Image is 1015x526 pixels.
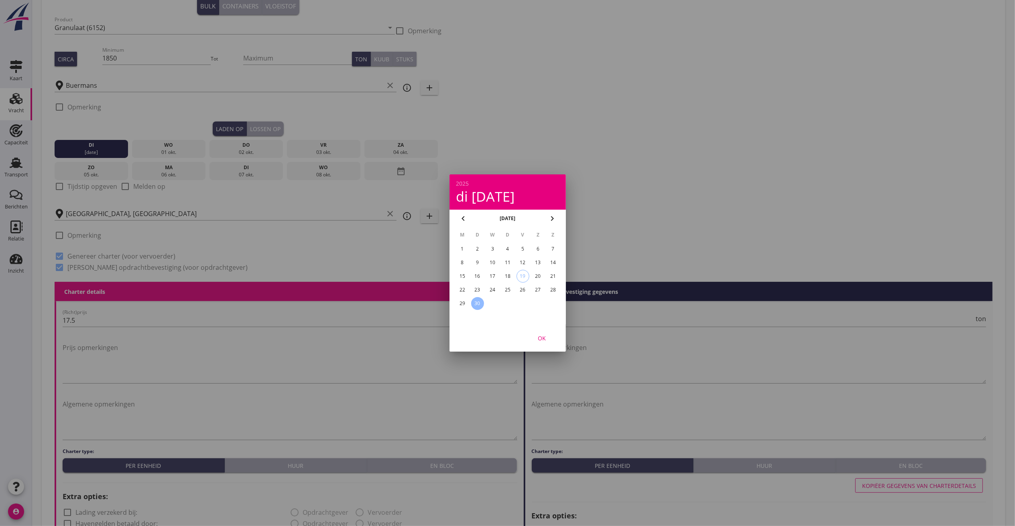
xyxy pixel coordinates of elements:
[486,270,499,283] button: 17
[456,256,468,269] button: 8
[531,270,544,283] button: 20
[497,212,518,225] button: [DATE]
[458,214,468,223] i: chevron_left
[501,283,514,296] button: 25
[486,243,499,255] button: 3
[471,283,484,296] button: 23
[546,228,560,242] th: Z
[531,228,545,242] th: Z
[515,228,530,242] th: V
[486,256,499,269] button: 10
[486,283,499,296] button: 24
[471,297,484,310] button: 30
[471,256,484,269] button: 9
[501,270,514,283] button: 18
[516,283,529,296] button: 26
[517,270,529,282] div: 19
[516,256,529,269] button: 12
[531,283,544,296] button: 27
[547,214,557,223] i: chevron_right
[456,243,468,255] button: 1
[456,190,559,203] div: di [DATE]
[456,270,468,283] button: 15
[456,181,559,186] div: 2025
[516,270,529,283] button: 19
[455,228,470,242] th: M
[547,270,559,283] button: 21
[471,270,484,283] button: 16
[456,283,468,296] button: 22
[456,297,468,310] button: 29
[531,256,544,269] button: 13
[547,283,559,296] button: 28
[500,228,515,242] th: D
[524,331,559,345] button: OK
[531,243,544,255] button: 6
[547,243,559,255] button: 7
[501,256,514,269] button: 11
[516,243,529,255] button: 5
[485,228,500,242] th: W
[547,256,559,269] button: 14
[531,334,553,342] div: OK
[501,243,514,255] button: 4
[470,228,484,242] th: D
[471,243,484,255] button: 2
